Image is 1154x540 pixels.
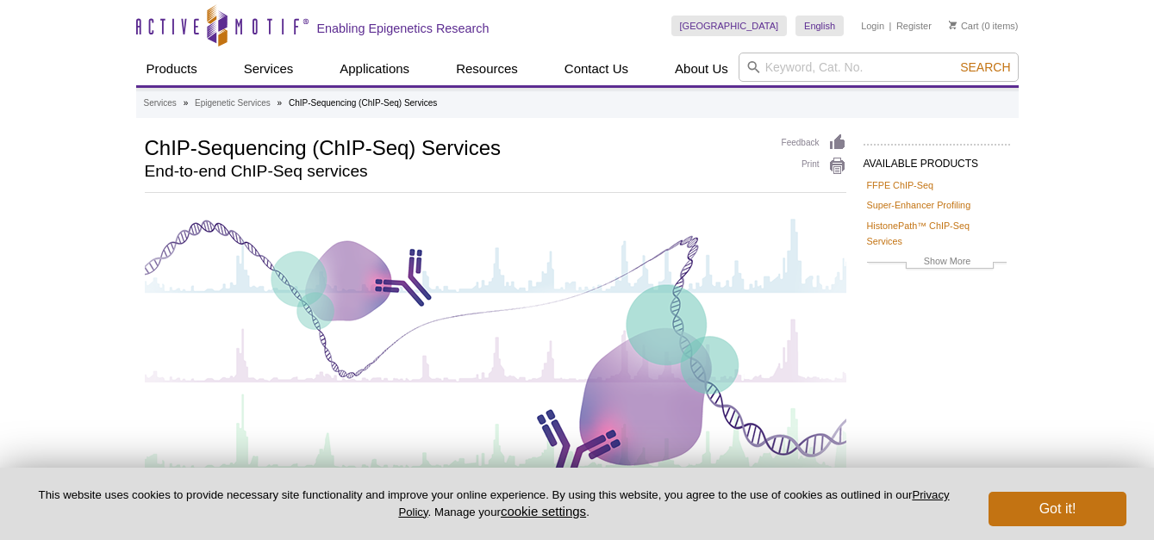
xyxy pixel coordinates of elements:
iframe: Intercom live chat [1095,481,1137,523]
a: English [795,16,844,36]
button: cookie settings [501,504,586,518]
a: Applications [329,53,420,85]
li: » [184,98,189,108]
a: Show More [867,253,1007,273]
h1: ChIP-Sequencing (ChIP-Seq) Services [145,133,764,159]
a: About Us [664,53,739,85]
li: ChIP-Sequencing (ChIP-Seq) Services [289,98,437,108]
li: (0 items) [949,16,1019,36]
a: Login [861,20,884,32]
a: Feedback [782,133,846,152]
a: Privacy Policy [398,488,949,518]
img: ChIP-Seq Services [145,210,846,497]
p: This website uses cookies to provide necessary site functionality and improve your online experie... [28,487,960,520]
h2: AVAILABLE PRODUCTS [864,144,1010,175]
a: Services [144,96,177,111]
button: Got it! [989,492,1126,526]
a: Resources [446,53,528,85]
a: [GEOGRAPHIC_DATA] [671,16,788,36]
a: Cart [949,20,979,32]
a: Super-Enhancer Profiling [867,197,971,213]
span: Search [960,60,1010,74]
li: » [278,98,283,108]
a: FFPE ChIP-Seq [867,177,933,193]
a: Register [896,20,932,32]
h2: End-to-end ChIP-Seq services [145,164,764,179]
a: Print [782,157,846,176]
h2: Enabling Epigenetics Research [317,21,490,36]
a: Services [234,53,304,85]
a: Contact Us [554,53,639,85]
a: Epigenetic Services [195,96,271,111]
li: | [889,16,892,36]
button: Search [955,59,1015,75]
input: Keyword, Cat. No. [739,53,1019,82]
a: HistonePath™ ChIP-Seq Services [867,218,1007,249]
img: Your Cart [949,21,957,29]
a: Products [136,53,208,85]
